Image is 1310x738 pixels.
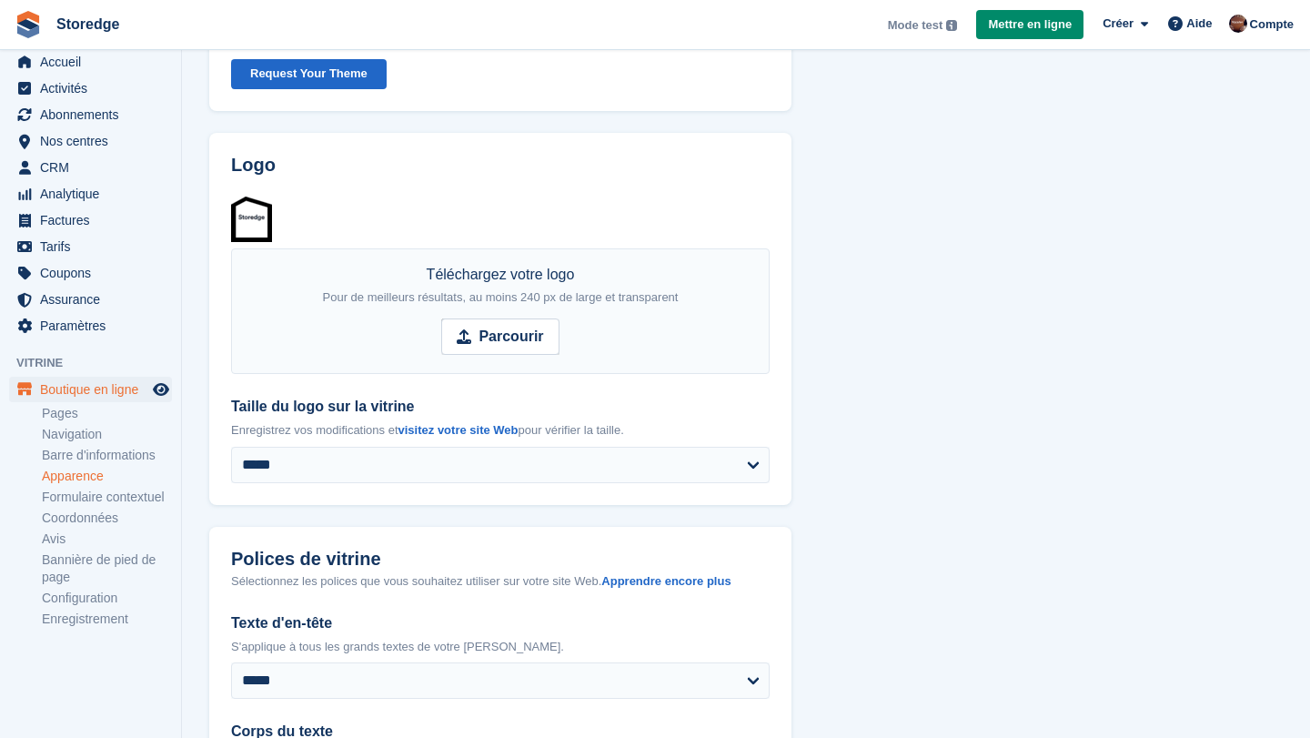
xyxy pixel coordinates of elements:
[40,102,149,127] span: Abonnements
[42,611,172,628] a: Enregistrement
[40,207,149,233] span: Factures
[231,197,272,242] img: te%CC%81le%CC%81chargement.png
[49,9,126,39] a: Storedge
[9,49,172,75] a: menu
[42,426,172,443] a: Navigation
[1103,15,1134,33] span: Créer
[946,20,957,31] img: icon-info-grey-7440780725fd019a000dd9b08b2336e03edf1995a4989e88bcd33f0948082b44.svg
[1229,15,1247,33] img: Ben
[40,234,149,259] span: Tarifs
[42,551,172,586] a: Bannière de pied de page
[9,128,172,154] a: menu
[976,10,1083,40] a: Mettre en ligne
[42,405,172,422] a: Pages
[16,354,181,372] span: Vitrine
[42,447,172,464] a: Barre d'informations
[9,181,172,207] a: menu
[9,377,172,402] a: menu
[231,612,770,634] label: Texte d'en-tête
[398,423,519,437] a: visitez votre site Web
[40,128,149,154] span: Nos centres
[9,234,172,259] a: menu
[42,468,172,485] a: Apparence
[42,531,172,548] a: Avis
[9,102,172,127] a: menu
[231,155,770,176] h2: Logo
[9,155,172,180] a: menu
[988,15,1072,34] span: Mettre en ligne
[231,572,770,591] div: Sélectionnez les polices que vous souhaitez utiliser sur votre site Web.
[1250,15,1294,34] span: Compte
[40,155,149,180] span: CRM
[15,11,42,38] img: stora-icon-8386f47178a22dfd0bd8f6a31ec36ba5ce8667c1dd55bd0f319d3a0aa187defe.svg
[231,59,387,89] button: Request Your Theme
[40,287,149,312] span: Assurance
[231,396,770,418] label: Taille du logo sur la vitrine
[1186,15,1212,33] span: Aide
[9,287,172,312] a: menu
[40,181,149,207] span: Analytique
[40,76,149,101] span: Activités
[9,260,172,286] a: menu
[9,313,172,339] a: menu
[42,510,172,527] a: Coordonnées
[150,379,172,400] a: Boutique d'aperçu
[9,76,172,101] a: menu
[42,489,172,506] a: Formulaire contextuel
[231,421,770,440] p: Enregistrez vos modifications et pour vérifier la taille.
[42,590,172,607] a: Configuration
[231,638,770,656] p: S'applique à tous les grands textes de votre [PERSON_NAME].
[601,574,731,588] a: Apprendre encore plus
[40,377,149,402] span: Boutique en ligne
[40,313,149,339] span: Paramètres
[888,16,943,35] span: Mode test
[40,49,149,75] span: Accueil
[9,207,172,233] a: menu
[231,549,381,570] h2: Polices de vitrine
[40,260,149,286] span: Coupons
[479,326,543,348] strong: Parcourir
[323,290,679,304] span: Pour de meilleurs résultats, au moins 240 px de large et transparent
[323,264,679,308] div: Téléchargez votre logo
